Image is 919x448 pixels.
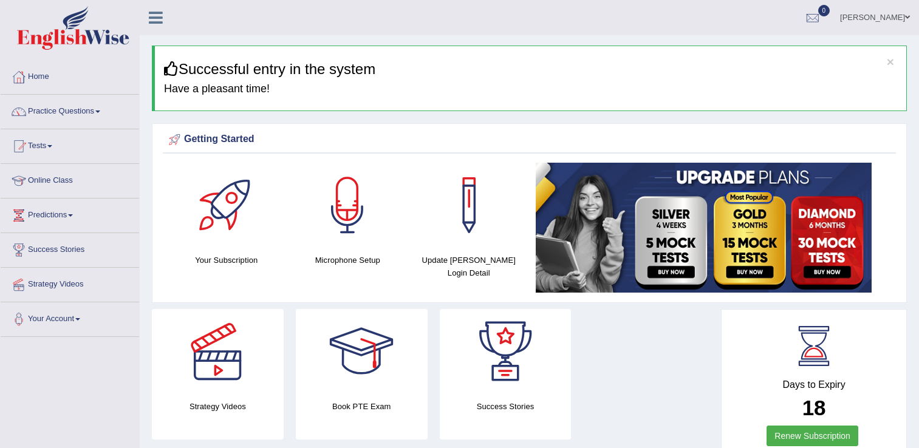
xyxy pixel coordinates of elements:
[1,199,139,229] a: Predictions
[767,426,858,446] a: Renew Subscription
[440,400,572,413] h4: Success Stories
[802,396,826,419] b: 18
[166,131,893,149] div: Getting Started
[293,254,403,266] h4: Microphone Setup
[735,379,893,390] h4: Days to Expiry
[1,268,139,298] a: Strategy Videos
[1,164,139,194] a: Online Class
[1,95,139,125] a: Practice Questions
[172,254,281,266] h4: Your Subscription
[1,233,139,263] a: Success Stories
[818,5,830,16] span: 0
[414,254,524,279] h4: Update [PERSON_NAME] Login Detail
[296,400,428,413] h4: Book PTE Exam
[1,60,139,90] a: Home
[152,400,284,413] h4: Strategy Videos
[164,83,897,95] h4: Have a pleasant time!
[536,163,872,293] img: small5.jpg
[887,55,894,68] button: ×
[1,302,139,333] a: Your Account
[164,61,897,77] h3: Successful entry in the system
[1,129,139,160] a: Tests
